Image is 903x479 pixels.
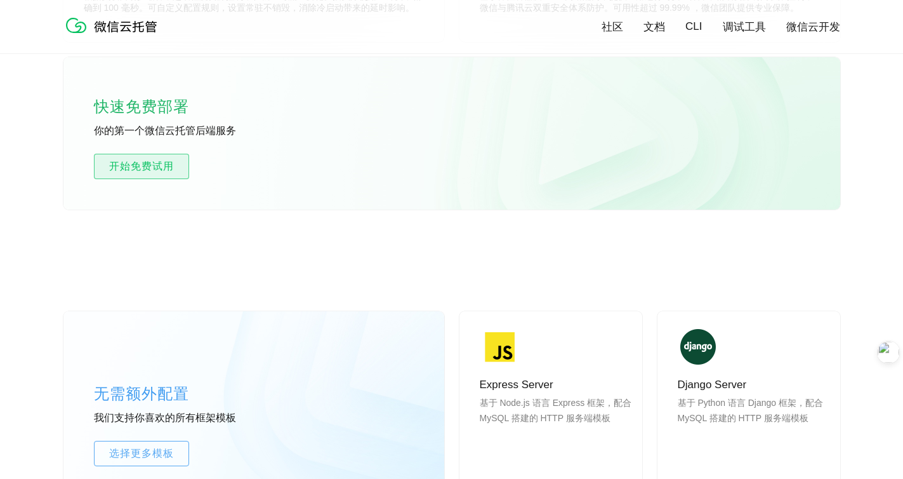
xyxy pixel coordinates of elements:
[678,377,830,393] p: Django Server
[602,20,623,34] a: 社区
[643,20,665,34] a: 文档
[94,412,284,426] p: 我们支持你喜欢的所有框架模板
[480,377,632,393] p: Express Server
[95,159,188,174] span: 开始免费试用
[63,29,165,40] a: 微信云托管
[685,20,702,33] a: CLI
[95,446,188,461] span: 选择更多模板
[786,20,840,34] a: 微信云开发
[94,381,284,407] p: 无需额外配置
[63,13,165,38] img: 微信云托管
[94,125,284,138] p: 你的第一个微信云托管后端服务
[678,395,830,456] p: 基于 Python 语言 Django 框架，配合 MySQL 搭建的 HTTP 服务端模板
[723,20,766,34] a: 调试工具
[480,395,632,456] p: 基于 Node.js 语言 Express 框架，配合 MySQL 搭建的 HTTP 服务端模板
[94,94,221,119] p: 快速免费部署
